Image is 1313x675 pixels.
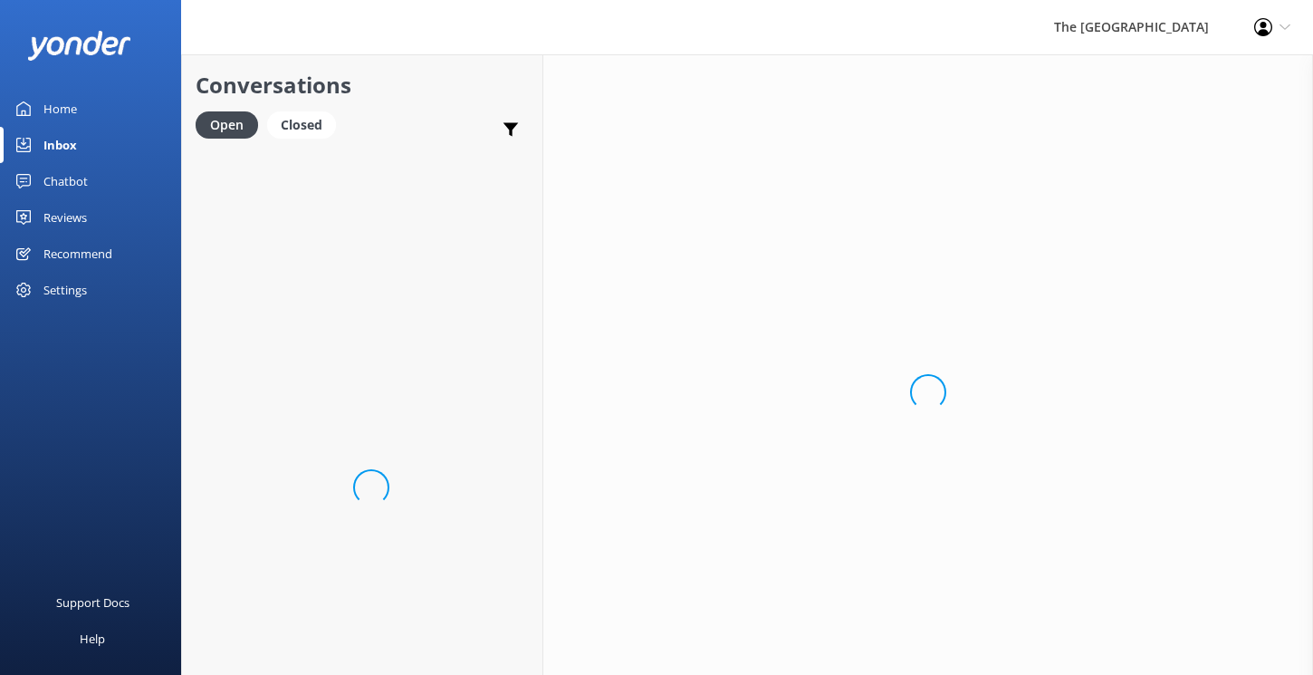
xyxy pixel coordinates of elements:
[43,91,77,127] div: Home
[43,272,87,308] div: Settings
[196,114,267,134] a: Open
[43,127,77,163] div: Inbox
[43,199,87,236] div: Reviews
[27,31,131,61] img: yonder-white-logo.png
[196,68,529,102] h2: Conversations
[267,114,345,134] a: Closed
[56,584,129,621] div: Support Docs
[43,236,112,272] div: Recommend
[43,163,88,199] div: Chatbot
[196,111,258,139] div: Open
[80,621,105,657] div: Help
[267,111,336,139] div: Closed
